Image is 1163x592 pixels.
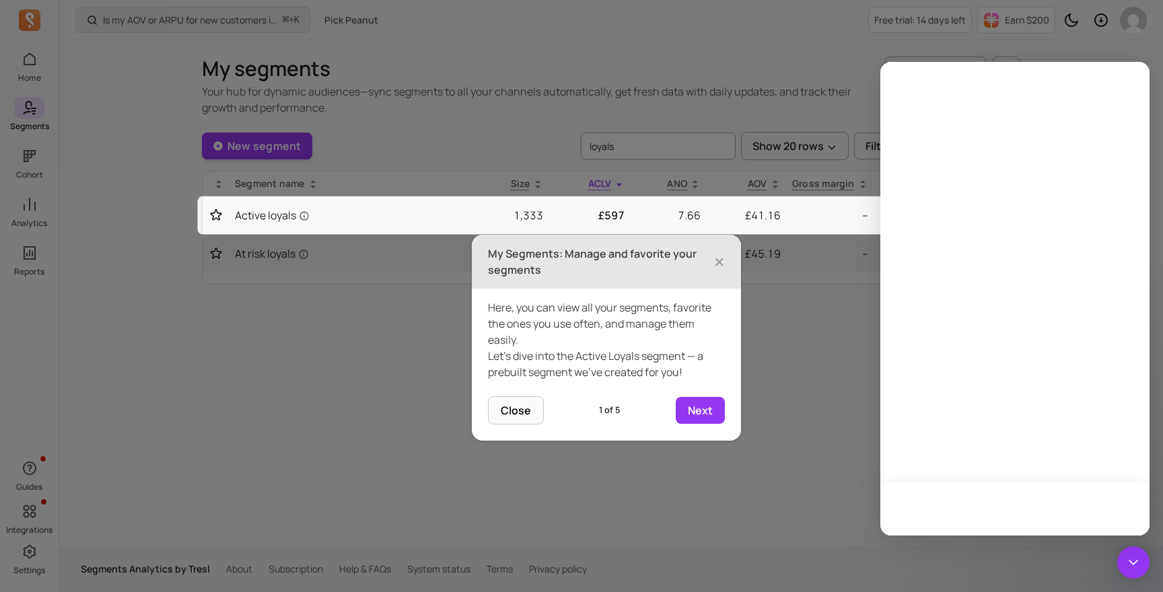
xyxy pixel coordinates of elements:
button: Close [488,396,544,424]
button: Close Tour [714,251,725,272]
div: Open Intercom Messenger [1117,546,1150,579]
button: Next [676,397,725,424]
p: Here, you can view all your segments, favorite the ones you use often, and manage them easily. [488,299,725,348]
span: × [714,247,725,276]
p: Let’s dive into the Active Loyals segment — a prebuilt segment we’ve created for you! [488,348,725,380]
h3: My Segments: Manage and favorite your segments [488,246,714,278]
span: 1 of 5 [599,404,620,416]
